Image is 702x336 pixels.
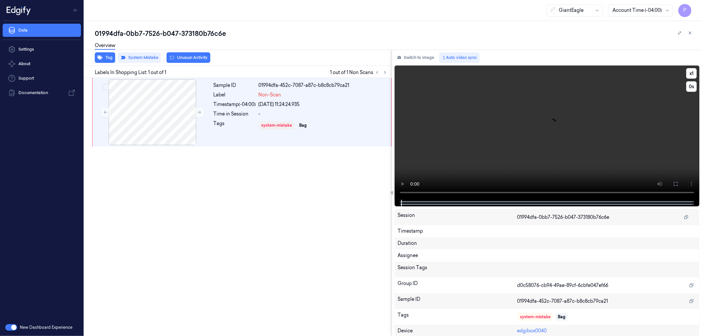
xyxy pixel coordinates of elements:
div: Tags [398,312,517,322]
button: Unusual Activity [167,52,210,63]
span: 01994dfa-0bb7-7526-b047-373180b76c6e [517,214,609,221]
button: Tag [95,52,115,63]
div: Sample ID [398,296,517,306]
div: Session Tags [398,264,517,275]
div: - [259,111,387,117]
div: 01994dfa-0bb7-7526-b047-373180b76c6e [95,29,697,38]
button: About [3,57,81,70]
button: Switch to image [395,52,437,63]
button: Auto video sync [439,52,480,63]
a: Data [3,24,81,37]
button: Select row [102,84,109,90]
div: system-mistake [520,314,551,320]
div: Group ID [398,280,517,291]
div: Bag [299,122,307,128]
div: Tags [214,120,256,131]
button: 0s [686,81,697,92]
div: Timestamp (-04:00) [214,101,256,108]
div: Bag [558,314,565,320]
span: Non-Scan [259,91,281,98]
div: Session [398,212,517,222]
a: Documentation [3,86,81,99]
button: x1 [686,68,697,79]
button: Toggle Navigation [70,5,81,15]
div: Device [398,327,517,334]
a: Settings [3,43,81,56]
span: 1 out of 1 Non Scans [330,68,389,76]
div: Assignee [398,252,696,259]
span: 01994dfa-452c-7087-a87c-b8c8cb79ca21 [517,298,608,305]
div: Timestamp [398,228,696,235]
div: system-mistake [262,122,292,128]
div: Time in Session [214,111,256,117]
div: Label [214,91,256,98]
a: Support [3,72,81,85]
button: P [678,4,691,17]
span: d0c58076-cb94-49ae-89cf-6cbfe047ef66 [517,282,608,289]
div: Sample ID [214,82,256,89]
a: Overview [95,42,115,50]
div: [DATE] 11:24:24.935 [259,101,387,108]
span: Labels In Shopping List: 1 out of 1 [95,69,166,76]
div: 01994dfa-452c-7087-a87c-b8c8cb79ca21 [259,82,387,89]
button: System Mistake [118,52,161,63]
div: edgibox0040 [517,327,696,334]
div: Duration [398,240,696,247]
